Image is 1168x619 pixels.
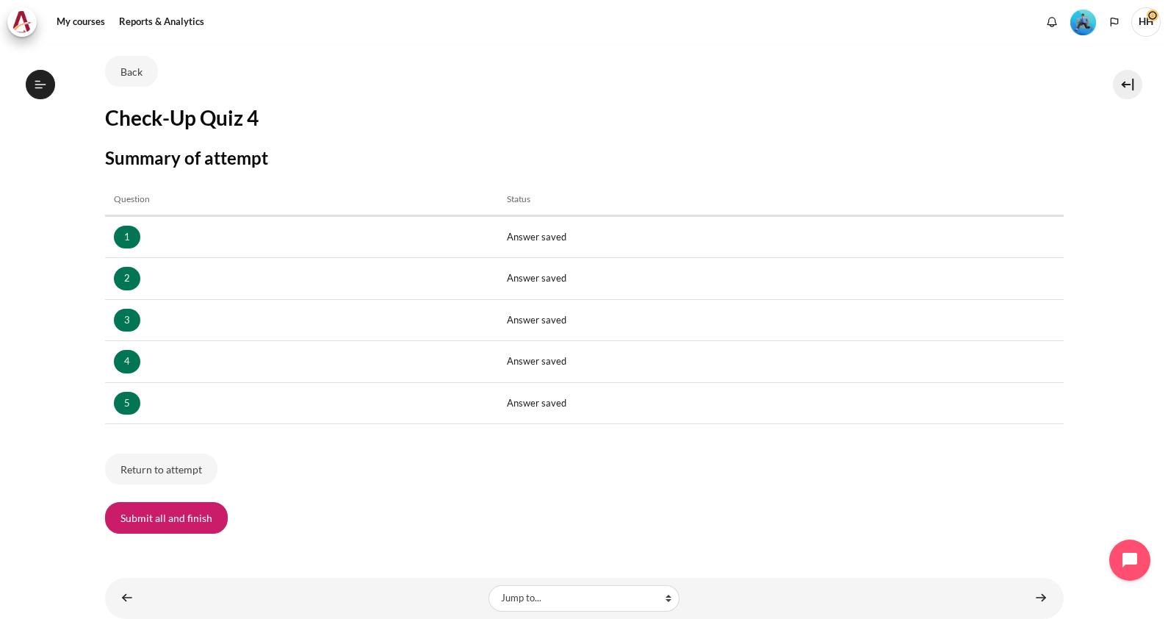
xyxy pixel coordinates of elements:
td: Answer saved [498,216,1064,258]
img: Architeck [12,11,32,33]
img: Level #3 [1070,10,1096,35]
a: My courses [51,7,110,37]
span: HH [1131,7,1161,37]
th: Status [498,184,1064,215]
a: 1 [114,226,140,249]
a: 5 [114,392,140,415]
td: Answer saved [498,341,1064,383]
a: Reports & Analytics [114,7,209,37]
th: Question [105,184,498,215]
a: ◄ Helping the Help Desk be Helpful (Thanasit's Story) [112,584,142,612]
button: Languages [1103,11,1125,33]
a: Lesson 8 STAR Application ► [1026,584,1056,612]
div: Show notification window with no new notifications [1041,11,1063,33]
a: Back [105,56,158,87]
h3: Summary of attempt [105,146,1064,169]
a: Architeck Architeck [7,7,44,37]
a: Level #3 [1064,8,1102,35]
div: Level #3 [1070,8,1096,35]
a: User menu [1131,7,1161,37]
button: Return to attempt [105,454,217,484]
td: Answer saved [498,258,1064,300]
a: 2 [114,267,140,290]
a: 4 [114,350,140,373]
h2: Check-Up Quiz 4 [105,104,1064,131]
button: Submit all and finish [105,502,228,533]
td: Answer saved [498,299,1064,341]
a: 3 [114,309,140,332]
td: Answer saved [498,382,1064,424]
